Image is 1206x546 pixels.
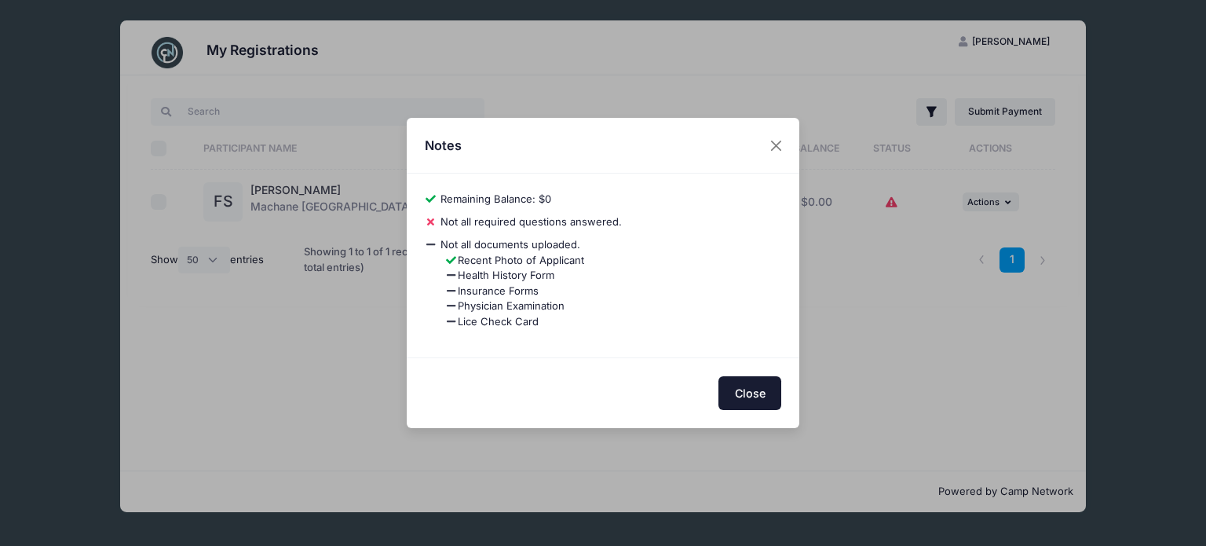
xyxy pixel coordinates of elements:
[762,131,791,159] button: Close
[445,253,782,269] li: Recent Photo of Applicant
[425,136,462,155] h4: Notes
[445,299,782,314] li: Physician Examination
[440,238,580,251] span: Not all documents uploaded.
[718,376,781,410] button: Close
[445,284,782,299] li: Insurance Forms
[445,268,782,284] li: Health History Form
[445,314,782,330] li: Lice Check Card
[539,192,551,205] span: $0
[440,215,622,228] span: Not all required questions answered.
[440,192,535,205] span: Remaining Balance:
